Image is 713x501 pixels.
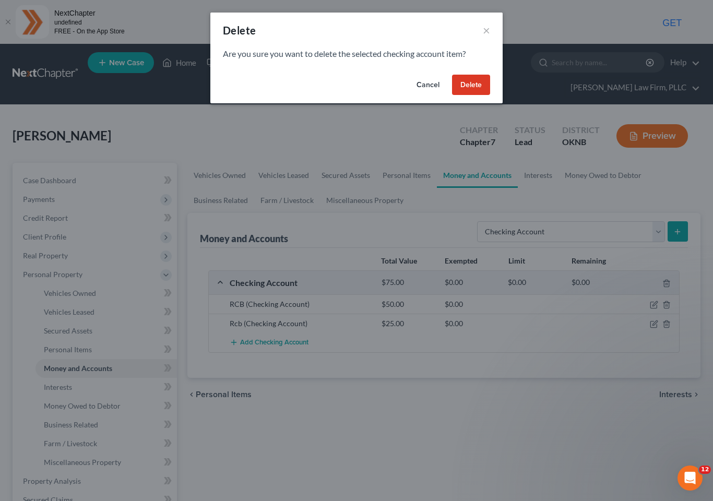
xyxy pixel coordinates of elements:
button: × [483,24,490,37]
p: Are you sure you want to delete the selected checking account item? [223,48,490,60]
div: Delete [223,23,256,38]
span: 12 [699,466,711,474]
button: Delete [452,75,490,96]
iframe: Intercom live chat [678,466,703,491]
button: Cancel [408,75,448,96]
